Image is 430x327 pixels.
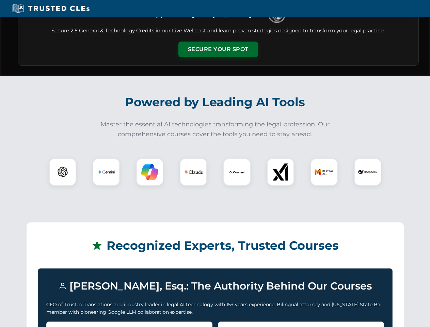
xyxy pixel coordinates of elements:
[354,158,381,186] div: DeepSeek
[141,163,158,181] img: Copilot Logo
[136,158,163,186] div: Copilot
[46,277,384,295] h3: [PERSON_NAME], Esq.: The Authority Behind Our Courses
[272,163,289,181] img: xAI Logo
[180,158,207,186] div: Claude
[46,301,384,316] p: CEO of Trusted Translations and industry leader in legal AI technology with 15+ years experience....
[49,158,76,186] div: ChatGPT
[228,163,245,181] img: CoCounsel Logo
[223,158,251,186] div: CoCounsel
[178,42,258,57] button: Secure Your Spot
[98,163,115,181] img: Gemini Logo
[310,158,338,186] div: Mistral AI
[96,120,334,139] p: Master the essential AI technologies transforming the legal profession. Our comprehensive courses...
[53,162,73,182] img: ChatGPT Logo
[358,162,377,182] img: DeepSeek Logo
[315,162,334,182] img: Mistral AI Logo
[38,234,393,258] h2: Recognized Experts, Trusted Courses
[93,158,120,186] div: Gemini
[26,27,410,35] p: Secure 2.5 General & Technology Credits in our Live Webcast and learn proven strategies designed ...
[10,3,92,14] img: Trusted CLEs
[27,90,404,114] h2: Powered by Leading AI Tools
[184,162,203,182] img: Claude Logo
[267,158,294,186] div: xAI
